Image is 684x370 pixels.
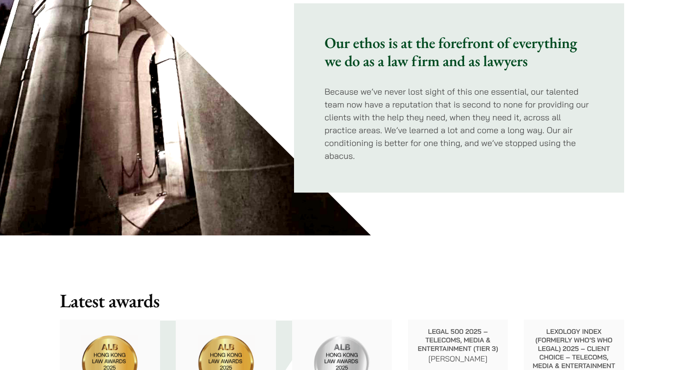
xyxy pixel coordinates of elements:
p: Legal 500 2025 – Telecoms, Media & Entertainment (Tier 3) [416,327,501,353]
p: Because we’ve never lost sight of this one essential, our talented team now have a reputation tha... [324,85,594,162]
h2: Latest awards [60,289,624,312]
p: [PERSON_NAME] [416,353,501,364]
h3: Our ethos is at the forefront of everything we do as a law firm and as lawyers [324,34,594,70]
